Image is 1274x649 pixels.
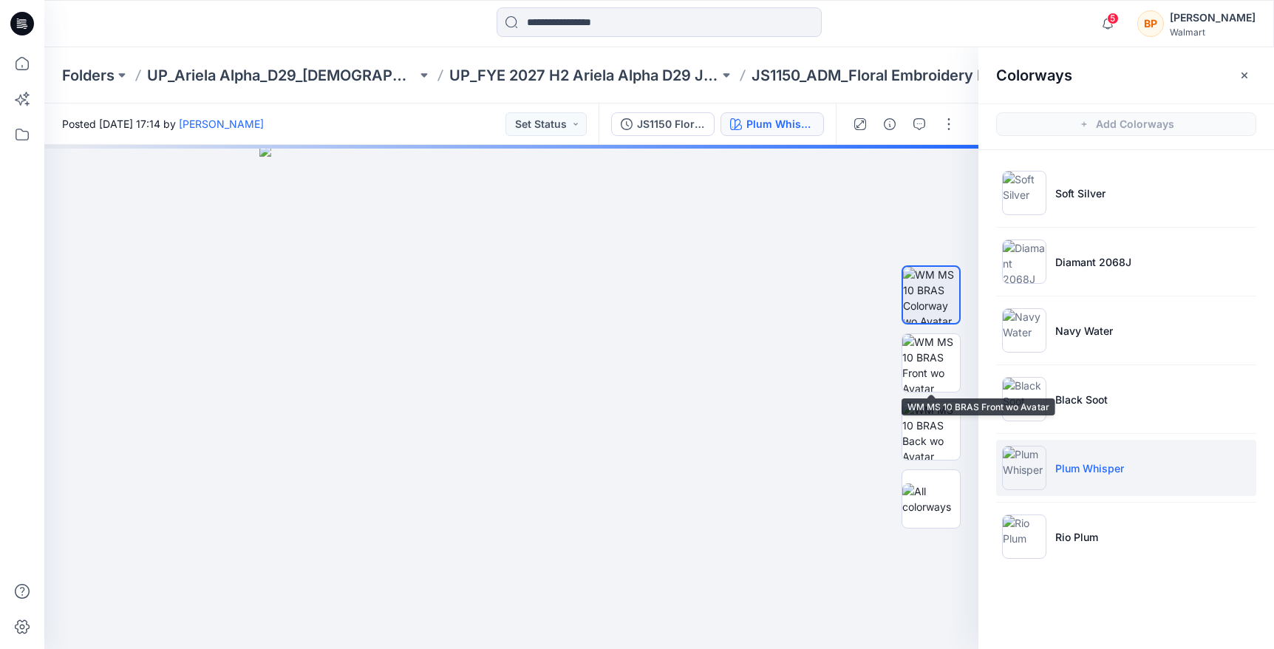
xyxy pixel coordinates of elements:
[637,116,705,132] div: JS1150 Floral Embroidery Bralette 1st Colorway
[902,483,960,514] img: All colorways
[1055,392,1108,407] p: Black Soot
[1107,13,1119,24] span: 5
[259,145,763,649] img: eyJhbGciOiJIUzI1NiIsImtpZCI6IjAiLCJzbHQiOiJzZXMiLCJ0eXAiOiJKV1QifQ.eyJkYXRhIjp7InR5cGUiOiJzdG9yYW...
[449,65,719,86] a: UP_FYE 2027 H2 Ariela Alpha D29 Joyspun Bras
[1137,10,1164,37] div: BP
[62,65,115,86] a: Folders
[902,402,960,460] img: WM MS 10 BRAS Back wo Avatar
[1170,9,1256,27] div: [PERSON_NAME]
[1170,27,1256,38] div: Walmart
[179,118,264,130] a: [PERSON_NAME]
[903,267,959,323] img: WM MS 10 BRAS Colorway wo Avatar
[746,116,814,132] div: Plum Whisper
[147,65,417,86] a: UP_Ariela Alpha_D29_[DEMOGRAPHIC_DATA] Intimates - Joyspun
[1055,186,1106,201] p: Soft Silver
[1055,529,1098,545] p: Rio Plum
[611,112,715,136] button: JS1150 Floral Embroidery Bralette 1st Colorway
[1002,239,1046,284] img: Diamant 2068J
[1055,461,1124,476] p: Plum Whisper
[1002,446,1046,490] img: Plum Whisper
[902,334,960,392] img: WM MS 10 BRAS Front wo Avatar
[1002,308,1046,353] img: Navy Water
[1002,171,1046,215] img: Soft Silver
[721,112,824,136] button: Plum Whisper
[1002,377,1046,421] img: Black Soot
[1055,323,1113,339] p: Navy Water
[752,65,1021,86] p: JS1150_ADM_Floral Embroidery Bralette
[1055,254,1131,270] p: Diamant 2068J
[1002,514,1046,559] img: Rio Plum
[62,116,264,132] span: Posted [DATE] 17:14 by
[878,112,902,136] button: Details
[996,67,1072,84] h2: Colorways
